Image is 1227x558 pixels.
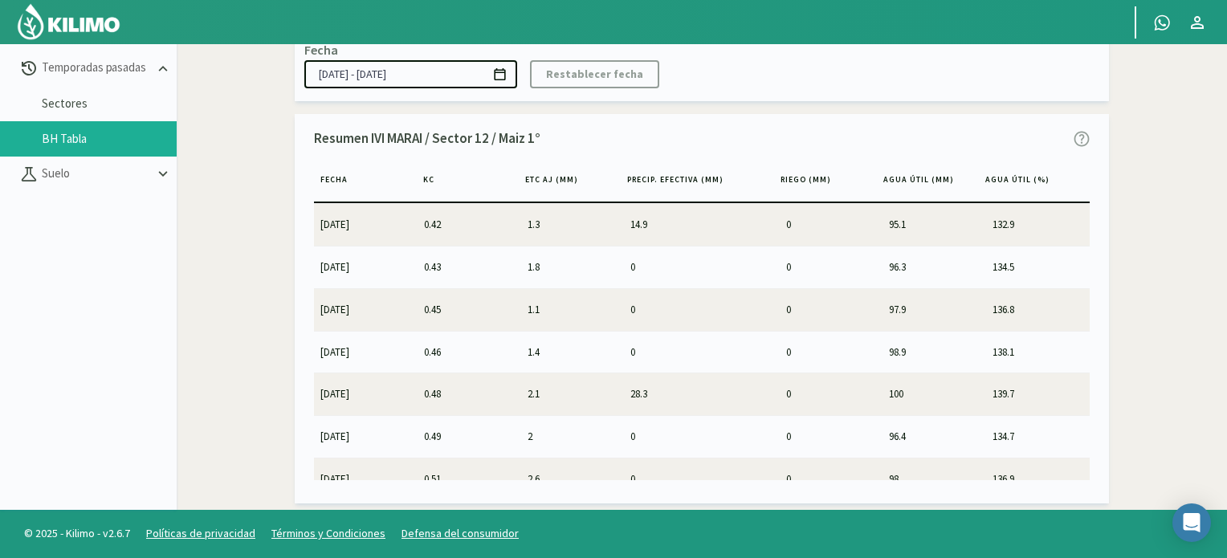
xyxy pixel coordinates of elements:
[883,203,986,245] td: 95.1
[780,416,883,458] td: 0
[417,167,519,202] th: KC
[883,331,986,373] td: 98.9
[314,203,418,245] td: [DATE]
[883,246,986,287] td: 96.3
[624,416,779,458] td: 0
[624,331,779,373] td: 0
[16,2,121,41] img: Kilimo
[519,167,621,202] th: ETc aj (MM)
[521,458,625,500] td: 2.6
[521,288,625,330] td: 1.1
[883,416,986,458] td: 96.4
[986,416,1090,458] td: 134.7
[314,373,418,415] td: [DATE]
[521,246,625,287] td: 1.8
[418,203,521,245] td: 0.42
[883,373,986,415] td: 100
[986,373,1090,415] td: 139.7
[1172,503,1211,542] div: Open Intercom Messenger
[877,167,980,202] th: Agua útil (MM)
[986,331,1090,373] td: 138.1
[624,246,779,287] td: 0
[624,458,779,500] td: 0
[39,59,154,77] p: Temporadas pasadas
[883,458,986,500] td: 98
[314,128,540,149] p: Resumen IVI MARAI / Sector 12 / Maiz 1°
[780,288,883,330] td: 0
[780,331,883,373] td: 0
[314,288,418,330] td: [DATE]
[271,526,385,540] a: Términos y Condiciones
[624,203,779,245] td: 14.9
[418,458,521,500] td: 0.51
[986,288,1090,330] td: 136.8
[418,416,521,458] td: 0.49
[146,526,255,540] a: Políticas de privacidad
[986,246,1090,287] td: 134.5
[314,246,418,287] td: [DATE]
[986,203,1090,245] td: 132.9
[314,416,418,458] td: [DATE]
[780,373,883,415] td: 0
[774,167,877,202] th: Riego (MM)
[521,373,625,415] td: 2.1
[986,458,1090,500] td: 136.9
[418,288,521,330] td: 0.45
[780,458,883,500] td: 0
[42,132,177,146] a: BH Tabla
[418,373,521,415] td: 0.48
[621,167,774,202] th: Precip. Efectiva (MM)
[780,246,883,287] td: 0
[521,203,625,245] td: 1.3
[304,60,517,88] input: dd/mm/yyyy - dd/mm/yyyy
[979,167,1082,202] th: Agua Útil (%)
[314,331,418,373] td: [DATE]
[16,525,138,542] span: © 2025 - Kilimo - v2.6.7
[883,288,986,330] td: 97.9
[42,96,177,111] a: Sectores
[402,526,519,540] a: Defensa del consumidor
[521,331,625,373] td: 1.4
[624,373,779,415] td: 28.3
[418,331,521,373] td: 0.46
[314,167,417,202] th: Fecha
[39,165,154,183] p: Suelo
[624,288,779,330] td: 0
[314,458,418,500] td: [DATE]
[418,246,521,287] td: 0.43
[521,416,625,458] td: 2
[304,40,338,59] p: Fecha
[780,203,883,245] td: 0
